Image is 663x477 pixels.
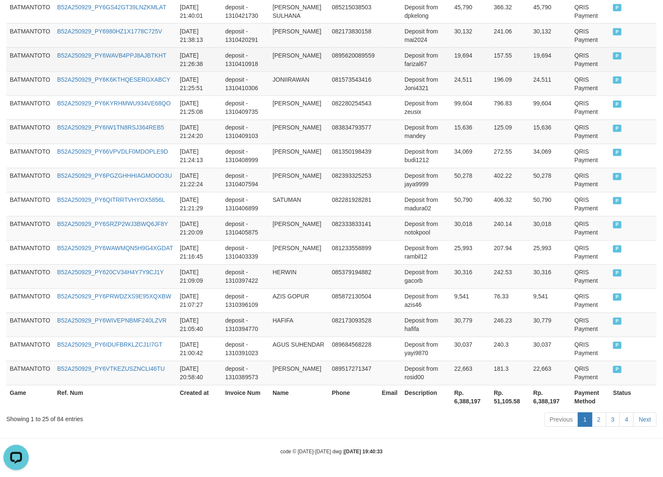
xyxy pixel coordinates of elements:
td: 082393325253 [329,168,379,192]
th: Invoice Num [222,385,269,409]
td: QRIS Payment [571,289,610,313]
td: 30,779 [530,313,571,337]
td: JONIIRAWAN [269,72,328,96]
a: B52A250929_PY6KYRHMWU934VE68QO [57,100,171,107]
td: 796.83 [490,96,530,120]
td: [PERSON_NAME] [269,47,328,72]
td: 99,604 [451,96,490,120]
td: Deposit from madura02 [401,192,451,216]
a: B52A250929_PY6VTKEZUSZNCLI46TU [57,366,165,372]
a: B52A250929_PY6QITRRTVHYOX5856L [57,197,165,204]
a: B52A250929_PY6IDUFBRKLZCJ1I7GT [57,342,162,348]
td: 246.23 [490,313,530,337]
span: PAID [613,318,622,325]
td: BATMANTOTO [6,265,54,289]
td: 22,663 [530,361,571,385]
td: deposit - 1310410918 [222,47,269,72]
td: BATMANTOTO [6,192,54,216]
th: Created at [176,385,222,409]
th: Ref. Num [54,385,176,409]
td: BATMANTOTO [6,120,54,144]
td: Deposit from zeusix [401,96,451,120]
td: QRIS Payment [571,47,610,72]
td: [DATE] 21:25:08 [176,96,222,120]
td: [DATE] 21:05:40 [176,313,222,337]
td: 241.06 [490,23,530,47]
td: 30,018 [530,216,571,240]
div: Showing 1 to 25 of 84 entries [6,412,270,424]
td: QRIS Payment [571,216,610,240]
a: 1 [578,413,592,427]
td: 25,993 [530,240,571,265]
a: 3 [606,413,620,427]
td: Deposit from farizal67 [401,47,451,72]
td: [PERSON_NAME] [269,96,328,120]
td: [PERSON_NAME] [269,120,328,144]
td: [DATE] 21:22:24 [176,168,222,192]
td: BATMANTOTO [6,361,54,385]
td: deposit - 1310406899 [222,192,269,216]
td: QRIS Payment [571,192,610,216]
td: [DATE] 21:21:29 [176,192,222,216]
span: PAID [613,149,622,156]
td: deposit - 1310403339 [222,240,269,265]
td: QRIS Payment [571,337,610,361]
a: B52A250929_PY6PGZGHHHIAGMOOO3U [57,173,172,179]
strong: [DATE] 19:40:33 [344,449,382,455]
td: deposit - 1310420291 [222,23,269,47]
td: 083834793577 [329,120,379,144]
td: AZIS GOPUR [269,289,328,313]
td: 19,694 [451,47,490,72]
td: Deposit from Joni4321 [401,72,451,96]
span: PAID [613,270,622,277]
span: PAID [613,366,622,373]
th: Rp. 6,388,197 [530,385,571,409]
span: PAID [613,125,622,132]
td: BATMANTOTO [6,23,54,47]
td: Deposit from mai2024 [401,23,451,47]
td: [DATE] 21:24:20 [176,120,222,144]
td: 50,790 [530,192,571,216]
th: Status [610,385,657,409]
td: 30,779 [451,313,490,337]
td: deposit - 1310389573 [222,361,269,385]
td: QRIS Payment [571,120,610,144]
td: [DATE] 21:09:09 [176,265,222,289]
td: QRIS Payment [571,361,610,385]
td: 157.55 [490,47,530,72]
td: deposit - 1310394770 [222,313,269,337]
td: QRIS Payment [571,72,610,96]
td: 207.94 [490,240,530,265]
td: HAFIFA [269,313,328,337]
td: QRIS Payment [571,265,610,289]
td: Deposit from azis46 [401,289,451,313]
th: Description [401,385,451,409]
td: 082173830158 [329,23,379,47]
td: [PERSON_NAME] [269,216,328,240]
td: 30,316 [530,265,571,289]
td: deposit - 1310405875 [222,216,269,240]
td: QRIS Payment [571,144,610,168]
td: [PERSON_NAME] [269,240,328,265]
td: 34,069 [451,144,490,168]
td: 240.3 [490,337,530,361]
td: 196.09 [490,72,530,96]
span: PAID [613,4,622,11]
td: BATMANTOTO [6,216,54,240]
span: PAID [613,173,622,180]
td: BATMANTOTO [6,168,54,192]
span: PAID [613,52,622,60]
td: deposit - 1310409103 [222,120,269,144]
th: Rp. 51,105.58 [490,385,530,409]
th: Payment Method [571,385,610,409]
td: [PERSON_NAME] [269,23,328,47]
td: 30,132 [530,23,571,47]
td: BATMANTOTO [6,72,54,96]
th: Rp. 6,388,197 [451,385,490,409]
td: BATMANTOTO [6,240,54,265]
td: [PERSON_NAME] [269,168,328,192]
a: 4 [619,413,634,427]
td: 30,018 [451,216,490,240]
td: Deposit from yayi9870 [401,337,451,361]
td: deposit - 1310397422 [222,265,269,289]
